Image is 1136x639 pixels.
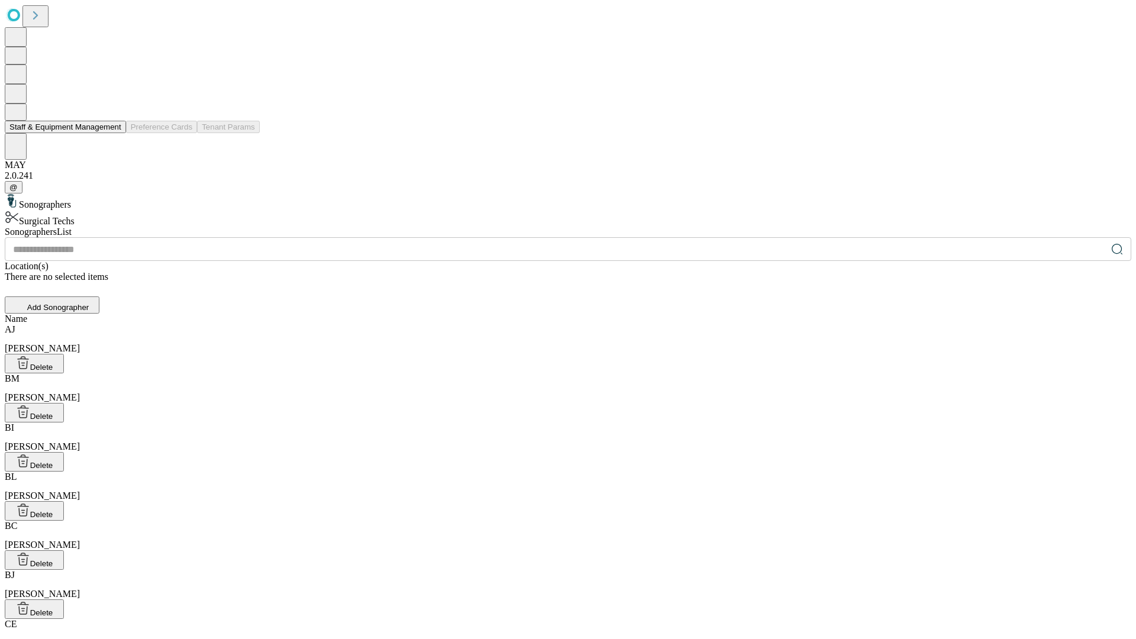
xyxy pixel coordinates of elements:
[5,619,17,629] span: CE
[5,160,1131,170] div: MAY
[30,608,53,617] span: Delete
[5,373,1131,403] div: [PERSON_NAME]
[5,261,49,271] span: Location(s)
[5,452,64,472] button: Delete
[5,599,64,619] button: Delete
[5,570,1131,599] div: [PERSON_NAME]
[30,363,53,372] span: Delete
[5,570,15,580] span: BJ
[5,324,1131,354] div: [PERSON_NAME]
[5,210,1131,227] div: Surgical Techs
[5,324,15,334] span: AJ
[5,422,1131,452] div: [PERSON_NAME]
[5,272,1131,282] div: There are no selected items
[5,121,126,133] button: Staff & Equipment Management
[126,121,197,133] button: Preference Cards
[30,412,53,421] span: Delete
[30,559,53,568] span: Delete
[5,550,64,570] button: Delete
[5,354,64,373] button: Delete
[30,461,53,470] span: Delete
[5,314,1131,324] div: Name
[5,403,64,422] button: Delete
[30,510,53,519] span: Delete
[5,181,22,193] button: @
[5,521,1131,550] div: [PERSON_NAME]
[5,227,1131,237] div: Sonographers List
[5,472,1131,501] div: [PERSON_NAME]
[197,121,260,133] button: Tenant Params
[5,472,17,482] span: BL
[27,303,89,312] span: Add Sonographer
[5,501,64,521] button: Delete
[5,373,20,383] span: BM
[5,422,14,433] span: BI
[5,296,99,314] button: Add Sonographer
[5,193,1131,210] div: Sonographers
[5,521,17,531] span: BC
[5,170,1131,181] div: 2.0.241
[9,183,18,192] span: @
